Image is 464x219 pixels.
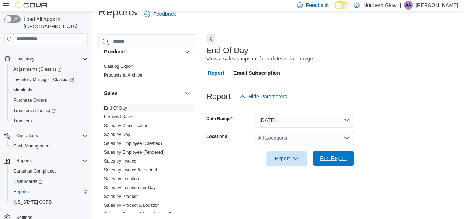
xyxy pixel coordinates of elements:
[7,74,91,85] a: Inventory Manager (Classic)
[104,105,127,111] a: End Of Day
[10,106,59,115] a: Transfers (Classic)
[104,194,138,199] a: Sales by Product
[104,73,142,78] a: Products to Archive
[208,66,224,80] span: Report
[10,117,35,125] a: Transfers
[206,133,227,139] label: Locations
[320,154,347,162] span: Run Report
[1,156,91,166] button: Reports
[104,123,148,129] span: Sales by Classification
[399,1,401,10] p: |
[104,176,139,181] a: Sales by Location
[206,34,215,43] button: Next
[183,47,192,56] button: Products
[104,159,136,164] a: Sales by Invoice
[104,132,130,137] a: Sales by Day
[104,114,133,119] a: Itemized Sales
[13,143,51,149] span: Cash Management
[10,142,88,150] span: Cash Management
[104,105,127,111] span: End Of Day
[334,1,350,9] input: Dark Mode
[10,177,46,186] a: Dashboards
[248,93,287,100] span: Hide Parameters
[255,113,354,128] button: [DATE]
[104,63,133,69] span: Catalog Export
[13,168,57,174] span: Canadian Compliance
[104,90,181,97] button: Sales
[13,97,47,103] span: Purchase Orders
[13,156,88,165] span: Reports
[10,167,88,175] span: Canadian Compliance
[206,92,231,101] h3: Report
[405,1,411,10] span: AA
[206,46,248,55] h3: End Of Day
[104,48,127,55] h3: Products
[13,118,32,124] span: Transfers
[233,66,280,80] span: Email Subscription
[10,86,35,94] a: Manifests
[10,187,88,196] span: Reports
[10,167,60,175] a: Canadian Compliance
[10,142,54,150] a: Cash Management
[104,203,160,208] a: Sales by Product & Location
[7,141,91,151] button: Cash Management
[153,10,176,18] span: Feedback
[363,1,396,10] p: Northern Glow
[104,90,118,97] h3: Sales
[404,1,413,10] div: Alison Albert
[10,198,55,206] a: [US_STATE] CCRS
[10,198,88,206] span: Washington CCRS
[10,75,88,84] span: Inventory Manager (Classic)
[10,75,77,84] a: Inventory Manager (Classic)
[13,189,29,195] span: Reports
[104,167,157,173] span: Sales by Invoice & Product
[104,132,130,138] span: Sales by Day
[7,187,91,197] button: Reports
[7,85,91,95] button: Manifests
[10,187,32,196] a: Reports
[98,62,197,83] div: Products
[104,150,165,155] a: Sales by Employee (Tendered)
[7,64,91,74] a: Adjustments (Classic)
[104,48,181,55] button: Products
[104,140,162,146] span: Sales by Employee (Created)
[141,7,179,21] a: Feedback
[1,131,91,141] button: Operations
[13,55,37,63] button: Inventory
[104,202,160,208] span: Sales by Product & Location
[13,108,56,114] span: Transfers (Classic)
[104,158,136,164] span: Sales by Invoice
[183,89,192,98] button: Sales
[15,1,48,9] img: Cova
[16,56,34,62] span: Inventory
[10,96,88,105] span: Purchase Orders
[306,1,328,9] span: Feedback
[206,55,315,63] div: View a sales snapshot for a date or date range.
[104,123,148,128] a: Sales by Classification
[104,185,156,190] a: Sales by Location per Day
[13,178,43,184] span: Dashboards
[104,211,176,217] span: Sales by Product & Location per Day
[10,65,88,74] span: Adjustments (Classic)
[104,141,162,146] a: Sales by Employee (Created)
[10,106,88,115] span: Transfers (Classic)
[237,89,290,104] button: Hide Parameters
[7,166,91,176] button: Canadian Compliance
[13,55,88,63] span: Inventory
[1,54,91,64] button: Inventory
[10,96,50,105] a: Purchase Orders
[13,87,32,93] span: Manifests
[334,9,335,10] span: Dark Mode
[266,151,307,166] button: Export
[98,4,137,19] h1: Reports
[21,15,88,30] span: Load All Apps in [GEOGRAPHIC_DATA]
[7,197,91,207] button: [US_STATE] CCRS
[13,131,41,140] button: Operations
[416,1,458,10] p: [PERSON_NAME]
[13,66,62,72] span: Adjustments (Classic)
[104,185,156,191] span: Sales by Location per Day
[13,131,88,140] span: Operations
[10,117,88,125] span: Transfers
